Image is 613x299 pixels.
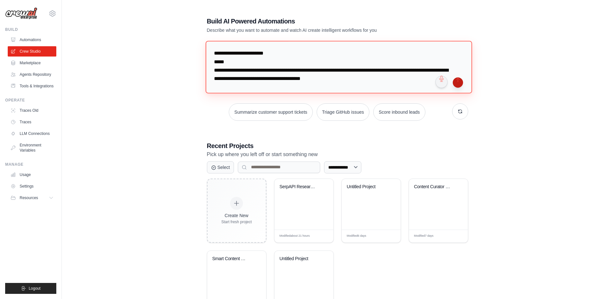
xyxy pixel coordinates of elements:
a: Settings [8,181,56,191]
p: Pick up where you left off or start something new [207,150,468,159]
a: Usage [8,170,56,180]
div: Untitled Project [347,184,386,190]
span: Edit [452,234,458,239]
div: Manage [5,162,56,167]
button: Logout [5,283,56,294]
a: Crew Studio [8,46,56,57]
button: Select [207,161,234,173]
div: Build [5,27,56,32]
span: Modified about 21 hours [280,234,310,238]
a: Automations [8,35,56,45]
button: Triage GitHub issues [317,103,369,121]
div: Content Curator Pro [414,184,453,190]
span: Logout [29,286,41,291]
button: Summarize customer support tickets [229,103,312,121]
div: Create New [221,212,252,219]
a: Marketplace [8,58,56,68]
iframe: Chat Widget [581,268,613,299]
a: Environment Variables [8,140,56,155]
span: Modified 6 days [347,234,367,238]
span: Resources [20,195,38,200]
span: Edit [318,234,323,239]
span: Edit [385,234,391,239]
div: Operate [5,98,56,103]
button: Get new suggestions [452,103,468,119]
a: Agents Repository [8,69,56,80]
a: Traces Old [8,105,56,116]
button: Click to speak your automation idea [435,76,448,88]
a: Tools & Integrations [8,81,56,91]
h3: Recent Projects [207,141,468,150]
button: Score inbound leads [373,103,425,121]
a: LLM Connections [8,128,56,139]
a: Traces [8,117,56,127]
img: Logo [5,7,37,20]
div: Untitled Project [280,256,319,262]
p: Describe what you want to automate and watch AI create intelligent workflows for you [207,27,423,33]
div: SerpAPI Research Automation [280,184,319,190]
div: Chat-Widget [581,268,613,299]
h1: Build AI Powered Automations [207,17,423,26]
button: Resources [8,193,56,203]
span: Modified 7 days [414,234,434,238]
div: Smart Content Curator [212,256,251,262]
div: Start fresh project [221,219,252,224]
